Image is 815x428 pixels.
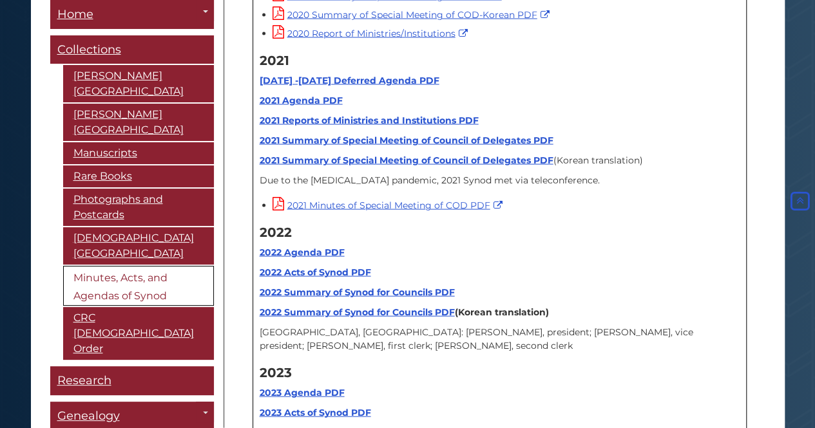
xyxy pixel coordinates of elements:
[63,227,214,265] a: [DEMOGRAPHIC_DATA][GEOGRAPHIC_DATA]
[260,53,289,68] strong: 2021
[50,366,214,395] a: Research
[260,115,479,126] a: 2021 Reports of Ministries and Institutions PDF
[57,7,93,21] span: Home
[260,247,345,258] a: 2022 Agenda PDF
[63,189,214,226] a: Photographs and Postcards
[788,196,812,207] a: Back to Top
[57,409,120,423] span: Genealogy
[260,365,292,380] strong: 2023
[260,286,455,298] a: 2022 Summary of Synod for Councils PDF
[260,266,371,278] a: 2022 Acts of Synod PDF
[63,266,214,306] a: Minutes, Acts, and Agendas of Synod
[273,28,471,39] a: 2020 Report of Ministries/Institutions
[260,306,455,318] a: 2022 Summary of Synod for Councils PDF
[260,154,740,167] p: (Korean translation)
[260,75,439,86] a: [DATE] -[DATE] Deferred Agenda PDF
[63,104,214,141] a: [PERSON_NAME][GEOGRAPHIC_DATA]
[260,387,345,398] a: 2023 Agenda PDF
[50,35,214,64] a: Collections
[260,154,553,166] a: 2021 Summary of Special Meeting of Council of Delegates PDF
[260,407,371,418] a: 2023 Acts of Synod PDF
[260,135,553,146] a: 2021 Summary of Special Meeting of Council of Delegates PDF
[57,42,121,57] span: Collections
[260,95,343,106] a: 2021 Agenda PDF
[63,142,214,164] a: Manuscripts
[57,373,111,387] span: Research
[63,307,214,360] a: CRC [DEMOGRAPHIC_DATA] Order
[260,174,740,187] p: Due to the [MEDICAL_DATA] pandemic, 2021 Synod met via teleconference.
[260,326,740,353] p: [GEOGRAPHIC_DATA], [GEOGRAPHIC_DATA]: [PERSON_NAME], president; [PERSON_NAME], vice president; [P...
[260,306,549,318] strong: (Korean translation)
[273,200,506,211] a: 2021 Minutes of Special Meeting of COD PDF
[273,9,553,21] a: 2020 Summary of Special Meeting of COD-Korean PDF
[63,165,214,187] a: Rare Books
[63,65,214,102] a: [PERSON_NAME][GEOGRAPHIC_DATA]
[260,225,292,240] strong: 2022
